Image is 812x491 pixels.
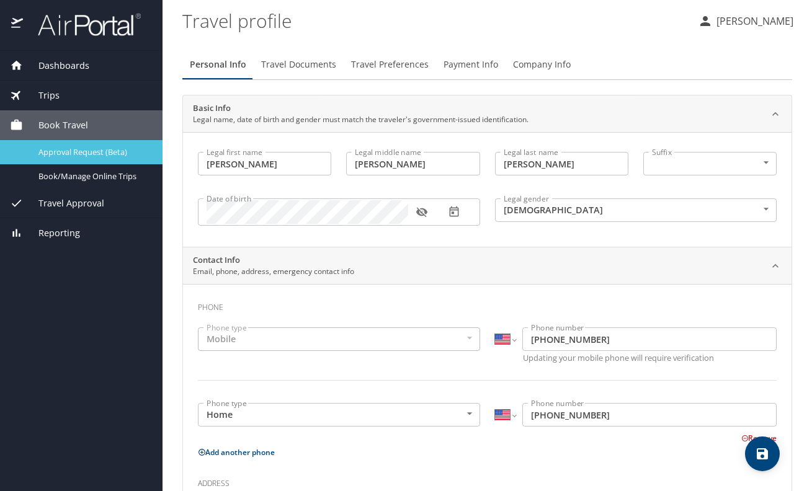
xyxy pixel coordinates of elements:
[23,226,80,240] span: Reporting
[444,57,498,73] span: Payment Info
[183,132,792,247] div: Basic InfoLegal name, date of birth and gender must match the traveler's government-issued identi...
[182,1,688,40] h1: Travel profile
[495,198,777,222] div: [DEMOGRAPHIC_DATA]
[261,57,336,73] span: Travel Documents
[745,436,780,471] button: save
[23,59,89,73] span: Dashboards
[183,95,792,133] div: Basic InfoLegal name, date of birth and gender must match the traveler's government-issued identi...
[23,197,104,210] span: Travel Approval
[198,327,480,351] div: Mobile
[643,152,777,175] div: ​
[198,294,777,315] h3: Phone
[198,403,480,427] div: Home
[741,433,777,443] button: Remove
[193,102,529,115] h2: Basic Info
[713,14,793,29] p: [PERSON_NAME]
[23,118,88,132] span: Book Travel
[198,447,275,458] button: Add another phone
[24,12,141,37] img: airportal-logo.png
[523,354,777,362] p: Updating your mobile phone will require verification
[193,254,354,267] h2: Contact Info
[183,247,792,285] div: Contact InfoEmail, phone, address, emergency contact info
[11,12,24,37] img: icon-airportal.png
[38,170,148,182] span: Book/Manage Online Trips
[351,57,429,73] span: Travel Preferences
[693,10,798,32] button: [PERSON_NAME]
[193,114,529,125] p: Legal name, date of birth and gender must match the traveler's government-issued identification.
[182,50,792,79] div: Profile
[23,89,60,102] span: Trips
[513,57,571,73] span: Company Info
[198,470,777,491] h3: Address
[193,266,354,277] p: Email, phone, address, emergency contact info
[38,146,148,158] span: Approval Request (Beta)
[190,57,246,73] span: Personal Info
